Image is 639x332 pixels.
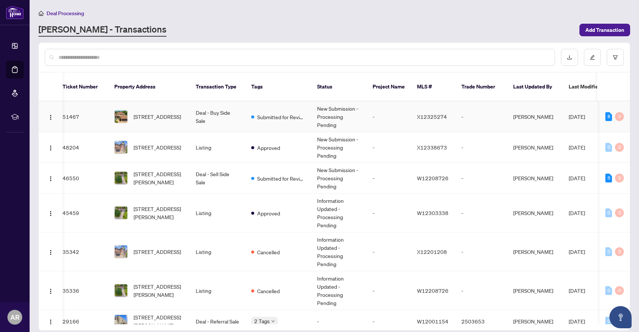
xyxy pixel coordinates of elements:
[367,73,411,101] th: Project Name
[48,211,54,217] img: Logo
[567,55,572,60] span: download
[507,194,563,232] td: [PERSON_NAME]
[455,163,507,194] td: -
[134,282,184,299] span: [STREET_ADDRESS][PERSON_NAME]
[455,232,507,271] td: -
[190,163,245,194] td: Deal - Sell Side Sale
[590,55,595,60] span: edit
[57,232,108,271] td: 35342
[605,143,612,152] div: 0
[417,209,448,216] span: W12303338
[48,249,54,255] img: Logo
[585,24,624,36] span: Add Transaction
[615,174,624,182] div: 0
[57,73,108,101] th: Ticket Number
[6,6,24,19] img: logo
[134,113,181,121] span: [STREET_ADDRESS]
[45,207,57,219] button: Logo
[605,208,612,217] div: 0
[134,205,184,221] span: [STREET_ADDRESS][PERSON_NAME]
[115,284,127,297] img: thumbnail-img
[411,73,455,101] th: MLS #
[190,132,245,163] td: Listing
[605,317,612,326] div: 0
[257,113,305,121] span: Submitted for Review
[311,101,367,132] td: New Submission - Processing Pending
[48,288,54,294] img: Logo
[367,194,411,232] td: -
[507,101,563,132] td: [PERSON_NAME]
[48,319,54,325] img: Logo
[569,318,585,325] span: [DATE]
[507,73,563,101] th: Last Updated By
[311,194,367,232] td: Information Updated - Processing Pending
[584,49,601,66] button: edit
[607,49,624,66] button: filter
[455,132,507,163] td: -
[605,286,612,295] div: 0
[507,163,563,194] td: [PERSON_NAME]
[38,11,44,16] span: home
[605,247,612,256] div: 0
[455,194,507,232] td: -
[507,232,563,271] td: [PERSON_NAME]
[417,287,448,294] span: W12208726
[569,175,585,181] span: [DATE]
[367,232,411,271] td: -
[615,143,624,152] div: 0
[190,101,245,132] td: Deal - Buy Side Sale
[417,113,447,120] span: X12325274
[45,111,57,123] button: Logo
[48,145,54,151] img: Logo
[417,175,448,181] span: W12208726
[115,245,127,258] img: thumbnail-img
[45,246,57,258] button: Logo
[45,172,57,184] button: Logo
[45,315,57,327] button: Logo
[257,248,280,256] span: Cancelled
[569,144,585,151] span: [DATE]
[257,174,305,182] span: Submitted for Review
[367,132,411,163] td: -
[115,172,127,184] img: thumbnail-img
[563,73,629,101] th: Last Modified Date
[115,315,127,328] img: thumbnail-img
[45,285,57,296] button: Logo
[615,247,624,256] div: 0
[190,232,245,271] td: Listing
[569,113,585,120] span: [DATE]
[108,73,190,101] th: Property Address
[134,143,181,151] span: [STREET_ADDRESS]
[257,287,280,295] span: Cancelled
[134,170,184,186] span: [STREET_ADDRESS][PERSON_NAME]
[47,10,84,17] span: Deal Processing
[605,112,612,121] div: 8
[417,248,447,255] span: X12201208
[367,101,411,132] td: -
[507,271,563,310] td: [PERSON_NAME]
[190,73,245,101] th: Transaction Type
[245,73,311,101] th: Tags
[115,207,127,219] img: thumbnail-img
[417,144,447,151] span: X12338673
[455,101,507,132] td: -
[367,271,411,310] td: -
[271,319,275,323] span: down
[257,209,280,217] span: Approved
[569,287,585,294] span: [DATE]
[569,248,585,255] span: [DATE]
[257,144,280,152] span: Approved
[38,23,167,37] a: [PERSON_NAME] - Transactions
[134,248,181,256] span: [STREET_ADDRESS]
[311,163,367,194] td: New Submission - Processing Pending
[569,209,585,216] span: [DATE]
[609,306,632,328] button: Open asap
[190,194,245,232] td: Listing
[311,132,367,163] td: New Submission - Processing Pending
[115,141,127,154] img: thumbnail-img
[367,163,411,194] td: -
[613,55,618,60] span: filter
[311,73,367,101] th: Status
[561,49,578,66] button: download
[190,271,245,310] td: Listing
